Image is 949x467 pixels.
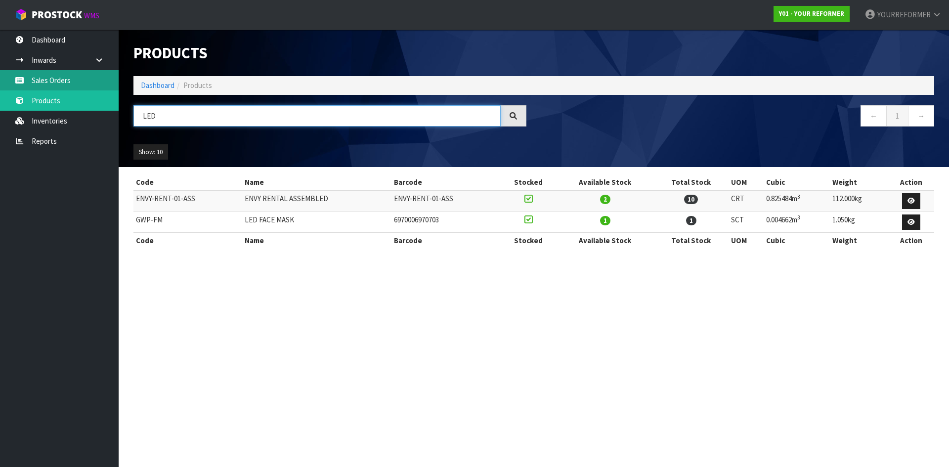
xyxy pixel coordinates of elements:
[653,174,729,190] th: Total Stock
[242,190,391,212] td: ENVY RENTAL ASSEMBLED
[133,44,526,61] h1: Products
[500,233,557,249] th: Stocked
[888,174,934,190] th: Action
[764,174,829,190] th: Cubic
[908,105,934,127] a: →
[133,233,242,249] th: Code
[886,105,908,127] a: 1
[242,212,391,233] td: LED FACE MASK
[861,105,887,127] a: ←
[764,212,829,233] td: 0.004662m
[686,216,696,225] span: 1
[830,190,888,212] td: 112.000kg
[541,105,934,129] nav: Page navigation
[391,174,500,190] th: Barcode
[15,8,27,21] img: cube-alt.png
[797,193,800,200] sup: 3
[779,9,844,18] strong: Y01 - YOUR REFORMER
[600,195,610,204] span: 2
[133,190,242,212] td: ENVY-RENT-01-ASS
[830,212,888,233] td: 1.050kg
[133,144,168,160] button: Show: 10
[764,233,829,249] th: Cubic
[653,233,729,249] th: Total Stock
[242,174,391,190] th: Name
[183,81,212,90] span: Products
[500,174,557,190] th: Stocked
[32,8,82,21] span: ProStock
[242,233,391,249] th: Name
[133,174,242,190] th: Code
[600,216,610,225] span: 1
[729,190,764,212] td: CRT
[684,195,698,204] span: 10
[729,233,764,249] th: UOM
[557,233,653,249] th: Available Stock
[391,212,500,233] td: 6970006970703
[729,212,764,233] td: SCT
[830,233,888,249] th: Weight
[764,190,829,212] td: 0.825484m
[133,212,242,233] td: GWP-FM
[84,11,99,20] small: WMS
[391,190,500,212] td: ENVY-RENT-01-ASS
[888,233,934,249] th: Action
[830,174,888,190] th: Weight
[557,174,653,190] th: Available Stock
[797,214,800,221] sup: 3
[391,233,500,249] th: Barcode
[141,81,174,90] a: Dashboard
[877,10,931,19] span: YOURREFORMER
[133,105,501,127] input: Search products
[729,174,764,190] th: UOM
